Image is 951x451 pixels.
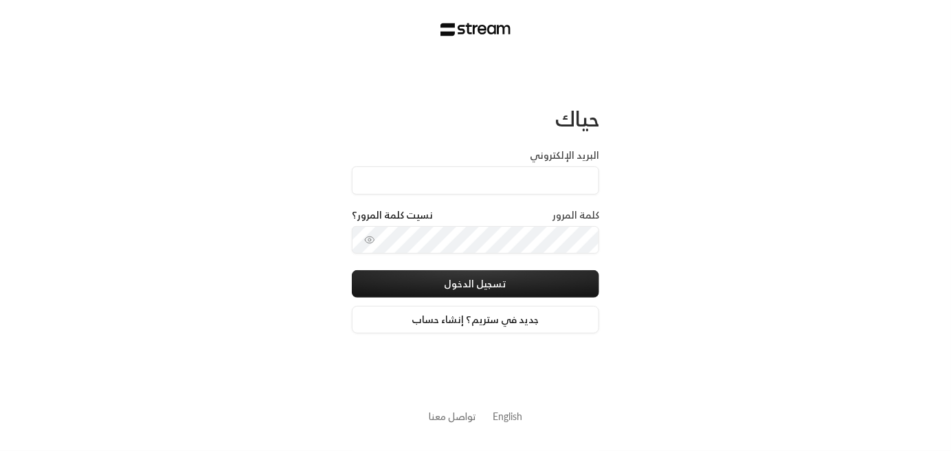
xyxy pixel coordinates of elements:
span: حياك [555,100,599,137]
button: تسجيل الدخول [352,270,599,298]
label: كلمة المرور [552,208,599,222]
label: البريد الإلكتروني [530,148,599,162]
button: toggle password visibility [359,229,381,251]
a: جديد في ستريم؟ إنشاء حساب [352,306,599,333]
a: نسيت كلمة المرور؟ [352,208,433,222]
a: تواصل معنا [429,408,476,425]
img: Stream Logo [440,23,511,36]
a: English [493,404,522,429]
button: تواصل معنا [429,409,476,423]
